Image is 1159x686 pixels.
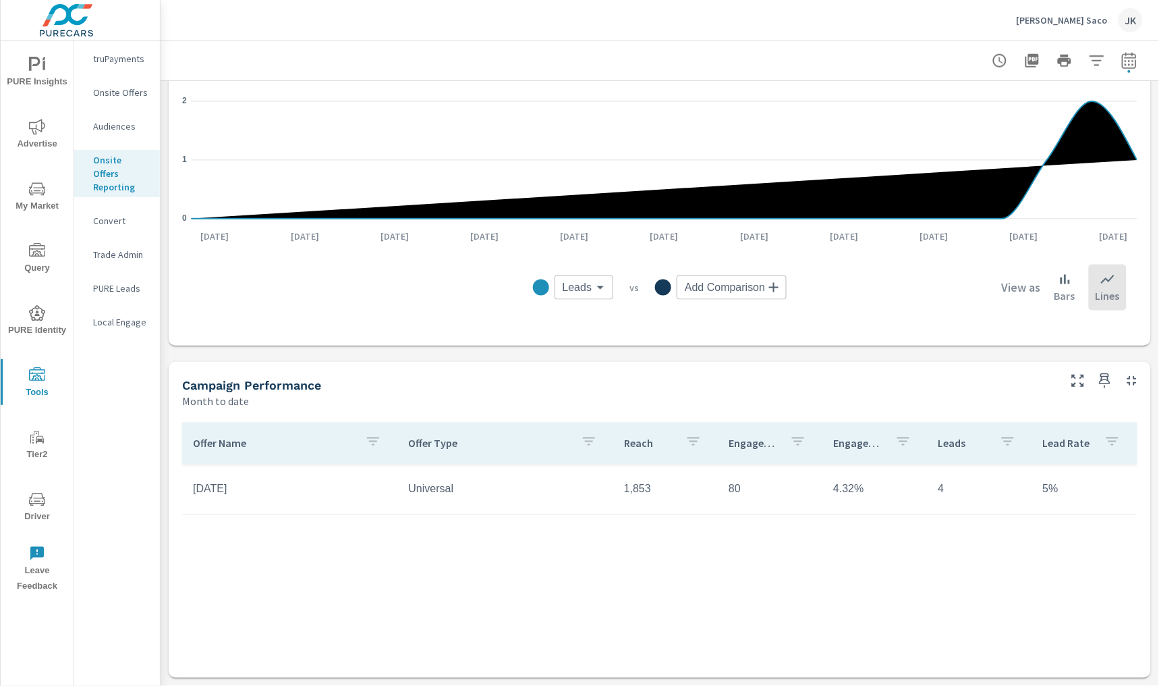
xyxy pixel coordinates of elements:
[182,155,187,165] text: 1
[93,282,149,295] p: PURE Leads
[1083,47,1110,74] button: Apply Filters
[5,546,69,594] span: Leave Feedback
[685,281,765,294] span: Add Comparison
[397,473,613,506] td: Universal
[1121,370,1143,392] button: Minimize Widget
[93,86,149,99] p: Onsite Offers
[1116,47,1143,74] button: Select Date Range
[641,230,688,243] p: [DATE]
[563,281,592,294] span: Leads
[928,473,1032,506] td: 4
[182,394,249,410] p: Month to date
[193,437,354,450] p: Offer Name
[1096,288,1120,304] p: Lines
[1054,288,1075,304] p: Bars
[822,473,927,506] td: 4.32%
[74,244,160,265] div: Trade Admin
[833,437,884,450] p: Engagement Rate
[550,230,598,243] p: [DATE]
[182,473,397,506] td: [DATE]
[1067,370,1089,392] button: Make Fullscreen
[74,150,160,197] div: Onsite Offers Reporting
[613,282,655,294] p: vs
[5,119,69,152] span: Advertise
[5,367,69,400] span: Tools
[5,57,69,90] span: PURE Insights
[1090,230,1137,243] p: [DATE]
[729,437,779,450] p: Engagements
[74,49,160,69] div: truPayments
[93,153,149,194] p: Onsite Offers Reporting
[74,211,160,231] div: Convert
[1119,8,1143,32] div: JK
[93,214,149,228] p: Convert
[93,315,149,329] p: Local Engage
[5,305,69,338] span: PURE Identity
[910,230,957,243] p: [DATE]
[820,230,868,243] p: [DATE]
[74,312,160,332] div: Local Engage
[555,275,614,300] div: Leads
[191,230,238,243] p: [DATE]
[93,120,149,133] p: Audiences
[1051,47,1078,74] button: Print Report
[5,181,69,214] span: My Market
[731,230,778,243] p: [DATE]
[182,379,321,393] h5: Campaign Performance
[1032,473,1137,506] td: 5%
[718,473,822,506] td: 80
[1094,370,1116,392] span: Save this to your personalized report
[1002,281,1041,294] h6: View as
[182,214,187,223] text: 0
[613,473,718,506] td: 1,853
[5,243,69,276] span: Query
[1043,437,1094,450] p: Lead Rate
[1000,230,1048,243] p: [DATE]
[74,116,160,136] div: Audiences
[93,248,149,261] p: Trade Admin
[624,437,675,450] p: Reach
[1019,47,1046,74] button: "Export Report to PDF"
[1017,14,1108,26] p: [PERSON_NAME] Saco
[281,230,329,243] p: [DATE]
[74,278,160,298] div: PURE Leads
[461,230,508,243] p: [DATE]
[74,82,160,103] div: Onsite Offers
[1,41,74,600] div: nav menu
[182,97,187,106] text: 2
[408,437,569,450] p: Offer Type
[371,230,418,243] p: [DATE]
[5,492,69,525] span: Driver
[938,437,989,450] p: Leads
[5,429,69,463] span: Tier2
[677,275,787,300] div: Add Comparison
[93,52,149,65] p: truPayments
